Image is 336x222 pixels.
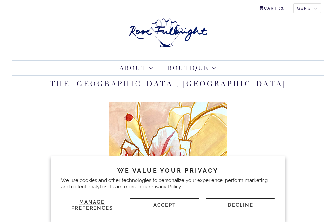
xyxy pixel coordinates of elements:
button: Decline [206,198,275,211]
button: Manage preferences [61,198,123,211]
a: About [119,64,153,73]
a: Privacy Policy. [150,184,182,190]
span: Manage preferences [71,199,113,211]
span: 0 [281,6,283,11]
button: GBP £ [293,3,321,13]
h1: The [GEOGRAPHIC_DATA], [GEOGRAPHIC_DATA] [12,76,325,95]
button: Accept [130,198,199,211]
a: Cart (0) [259,3,285,13]
a: Boutique [168,64,216,73]
h2: We value your privacy [61,167,275,174]
p: We use cookies and other technologies to personalize your experience, perform marketing, and coll... [61,177,275,190]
